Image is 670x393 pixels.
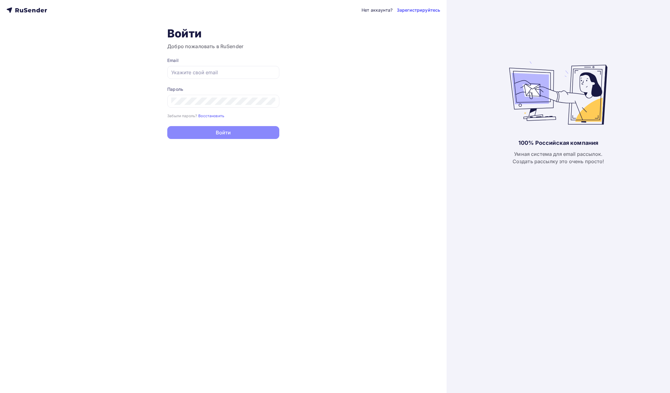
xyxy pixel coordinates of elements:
[167,43,279,50] h3: Добро пожаловать в RuSender
[167,126,279,139] button: Войти
[167,27,279,40] h1: Войти
[167,114,197,118] small: Забыли пароль?
[362,7,393,13] div: Нет аккаунта?
[167,57,279,64] div: Email
[397,7,440,13] a: Зарегистрируйтесь
[171,69,275,76] input: Укажите свой email
[198,113,224,118] a: Восстановить
[167,86,279,92] div: Пароль
[513,150,604,165] div: Умная система для email рассылок. Создать рассылку это очень просто!
[518,139,598,147] div: 100% Российская компания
